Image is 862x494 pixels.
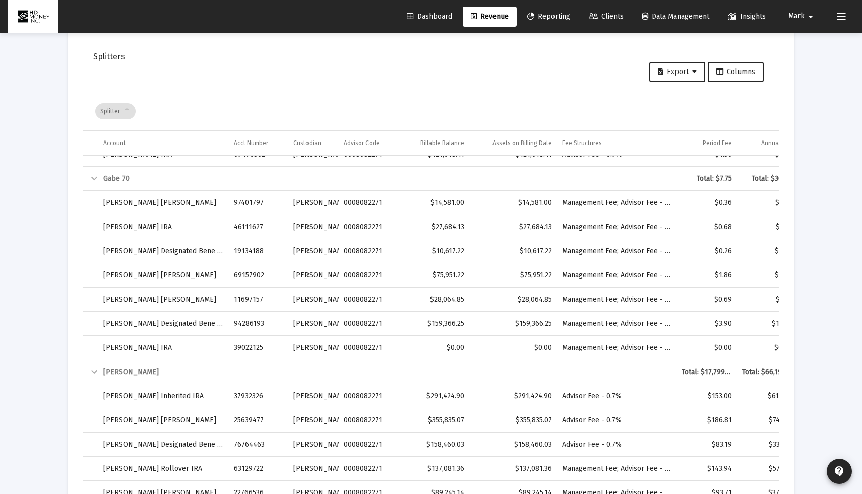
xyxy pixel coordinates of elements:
td: [PERSON_NAME] Designated Bene Plan [98,312,229,336]
td: 46111627 [229,215,288,239]
td: $28,064.85 [399,288,469,312]
span: Export [658,67,697,76]
td: Advisor Fee - 0.7% [557,384,677,408]
button: Mark [776,6,829,26]
td: $137,081.36 [469,457,557,481]
td: Column Acct Number [229,131,288,155]
div: [PERSON_NAME] [103,367,671,377]
td: 0008082271 [339,263,399,288]
td: $0.00 [737,336,797,360]
td: Collapse [83,360,98,384]
button: Columns [708,62,764,82]
span: Mark [788,12,805,21]
td: Management Fee; Advisor Fee - 1% [557,191,677,215]
td: Column Assets on Billing Date [469,131,557,155]
td: $0.00 [676,336,737,360]
td: 39022125 [229,336,288,360]
td: $159,366.25 [399,312,469,336]
td: [PERSON_NAME] Rollover IRA [98,457,229,481]
td: $0.69 [676,288,737,312]
td: Column Billable Balance [399,131,469,155]
div: [PERSON_NAME] [293,319,334,329]
td: Management Fee; Advisor Fee - 1% [557,457,677,481]
a: Reporting [519,7,578,27]
div: Splitters [93,52,769,62]
td: 0008082271 [339,433,399,457]
td: $332.77 [737,433,797,457]
td: Advisor Fee - 0.7% [557,433,677,457]
td: Column Annual Fee [737,131,797,155]
td: 94286193 [229,312,288,336]
td: Management Fee; Advisor Fee - 1% [557,263,677,288]
div: [PERSON_NAME] [293,391,334,401]
td: 69157902 [229,263,288,288]
div: [PERSON_NAME] [293,198,334,208]
td: Management Fee; Advisor Fee - 1% [557,239,677,263]
td: $575.74 [737,457,797,481]
td: $2.75 [737,288,797,312]
div: Total: $7.75 [682,174,732,184]
div: Data grid toolbar [95,92,772,130]
td: $2.71 [737,215,797,239]
td: $158,460.03 [399,433,469,457]
td: $158,460.03 [469,433,557,457]
td: $153.00 [676,384,737,408]
div: [PERSON_NAME] [293,270,334,280]
td: $1.86 [676,263,737,288]
td: 0008082271 [339,336,399,360]
div: Gabe 70 [103,174,671,184]
td: $355,835.07 [469,408,557,433]
td: 25639477 [229,408,288,433]
td: Management Fee; Advisor Fee - 1% [557,312,677,336]
td: Column Account [98,131,229,155]
td: [PERSON_NAME] IRA [98,215,229,239]
img: Dashboard [16,7,51,27]
td: $291,424.90 [469,384,557,408]
td: [PERSON_NAME] [PERSON_NAME] [98,288,229,312]
td: $143.94 [676,457,737,481]
td: $15.62 [737,312,797,336]
td: [PERSON_NAME] Designated Bene Plan [98,433,229,457]
td: $28,064.85 [469,288,557,312]
div: Billable Balance [420,139,464,147]
td: $0.26 [676,239,737,263]
td: Management Fee; Advisor Fee - 1% [557,288,677,312]
td: 0008082271 [339,312,399,336]
span: Data Management [642,12,709,21]
td: [PERSON_NAME] Designated Bene Plan [98,239,229,263]
td: $3.90 [676,312,737,336]
button: Export [649,62,705,82]
div: Period Fee [703,139,732,147]
mat-icon: arrow_drop_down [805,7,817,27]
td: $0.36 [676,191,737,215]
span: Revenue [471,12,509,21]
td: Column Advisor Code [339,131,399,155]
div: Acct Number [234,139,268,147]
td: [PERSON_NAME] IRA [98,336,229,360]
td: $0.68 [676,215,737,239]
td: 0008082271 [339,384,399,408]
td: 97401797 [229,191,288,215]
td: $27,684.13 [399,215,469,239]
td: $611.99 [737,384,797,408]
span: Dashboard [407,12,452,21]
div: Account [103,139,126,147]
td: 76764463 [229,433,288,457]
td: $75,951.22 [469,263,557,288]
td: $14,581.00 [399,191,469,215]
div: Fee Structures [562,139,602,147]
td: 0008082271 [339,408,399,433]
div: [PERSON_NAME] [293,415,334,426]
a: Insights [720,7,774,27]
div: Splitter [95,103,136,119]
td: Column Fee Structures [557,131,677,155]
div: Custodian [293,139,321,147]
td: $291,424.90 [399,384,469,408]
td: [PERSON_NAME] [PERSON_NAME] [98,263,229,288]
td: [PERSON_NAME] Inherited IRA [98,384,229,408]
div: Total: $30.99 [742,174,792,184]
span: Insights [728,12,766,21]
td: [PERSON_NAME] [PERSON_NAME] [98,408,229,433]
td: $355,835.07 [399,408,469,433]
td: 0008082271 [339,288,399,312]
